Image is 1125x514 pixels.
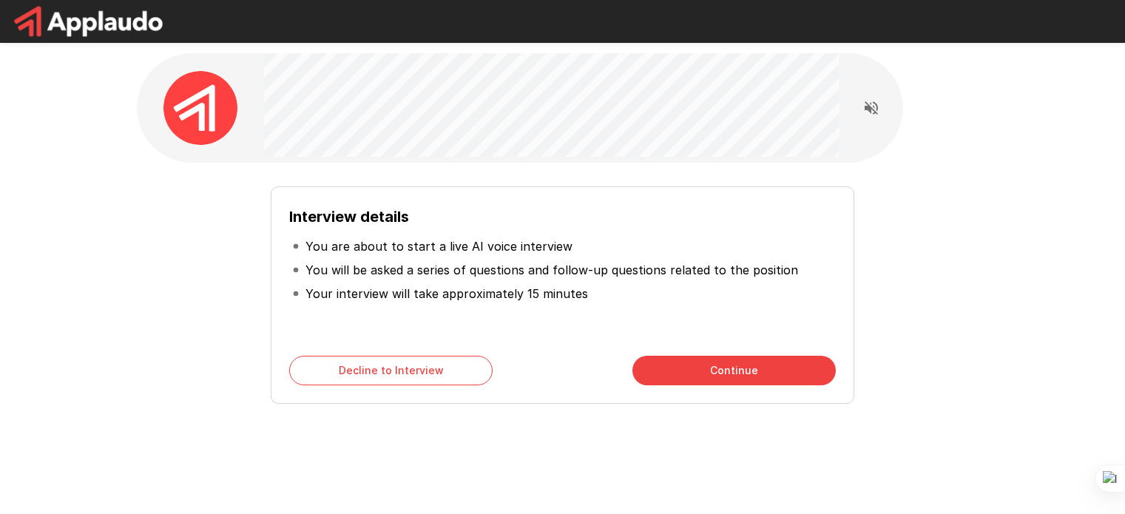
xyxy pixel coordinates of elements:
[289,356,493,385] button: Decline to Interview
[305,237,572,255] p: You are about to start a live AI voice interview
[305,261,798,279] p: You will be asked a series of questions and follow-up questions related to the position
[305,285,588,302] p: Your interview will take approximately 15 minutes
[289,208,409,226] b: Interview details
[632,356,836,385] button: Continue
[163,71,237,145] img: applaudo_avatar.png
[857,93,886,123] button: Read questions aloud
